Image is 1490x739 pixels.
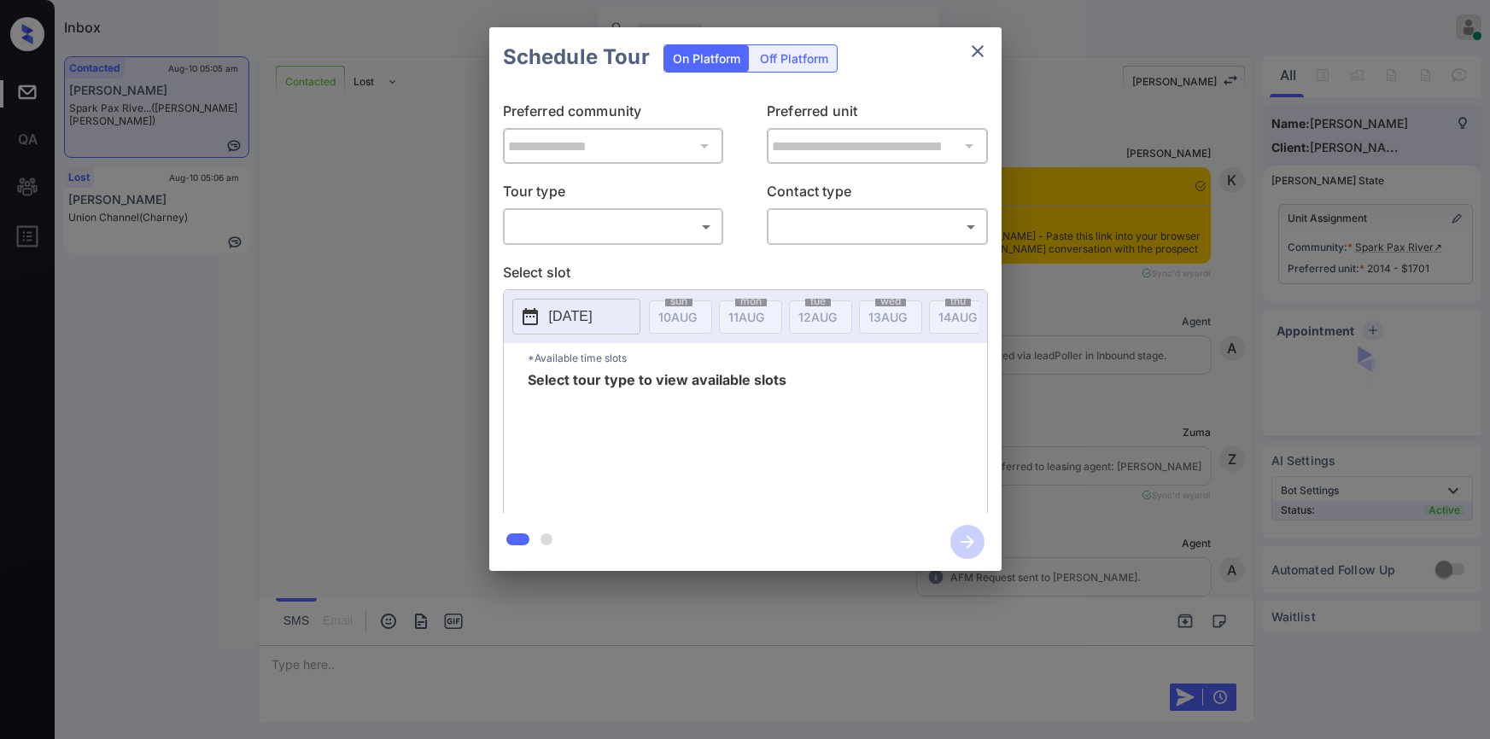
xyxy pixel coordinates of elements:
[489,27,663,87] h2: Schedule Tour
[767,101,988,128] p: Preferred unit
[503,101,724,128] p: Preferred community
[767,181,988,208] p: Contact type
[528,343,987,373] p: *Available time slots
[503,262,988,289] p: Select slot
[751,45,837,72] div: Off Platform
[503,181,724,208] p: Tour type
[512,299,640,335] button: [DATE]
[961,34,995,68] button: close
[528,373,786,509] span: Select tour type to view available slots
[664,45,749,72] div: On Platform
[549,306,593,327] p: [DATE]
